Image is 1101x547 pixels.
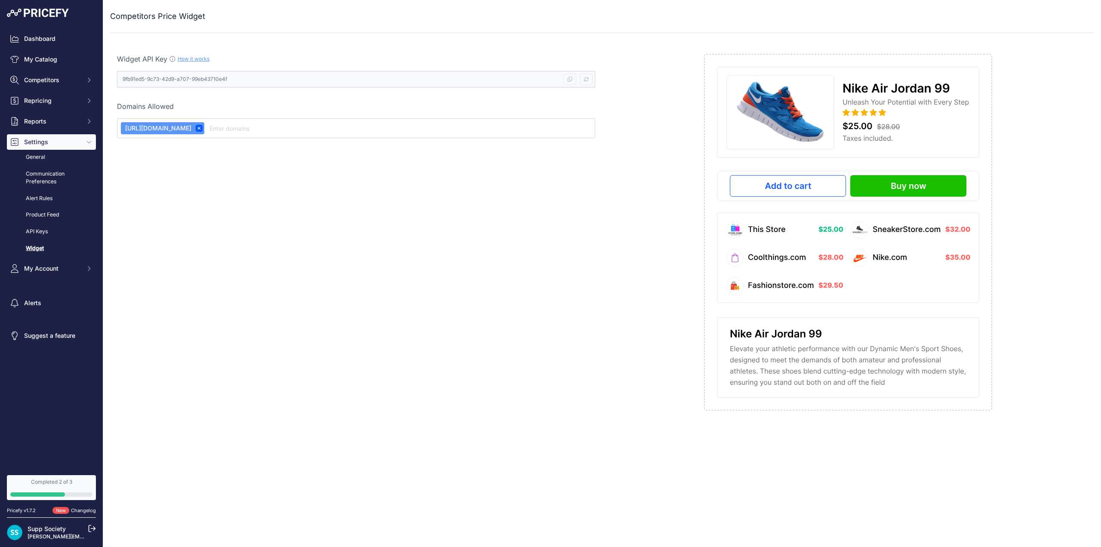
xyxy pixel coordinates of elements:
button: Settings [7,134,96,150]
img: Pricefy Logo [7,9,69,17]
a: How it works [178,56,209,62]
span: Competitors [24,76,80,84]
a: Changelog [71,507,96,513]
h2: Competitors Price Widget [110,10,205,22]
input: Enter domains [208,123,591,133]
div: Completed 2 of 3 [10,479,92,485]
a: General [7,150,96,165]
a: Alert Rules [7,191,96,206]
button: Repricing [7,93,96,108]
span: New [52,507,69,514]
span: [URL][DOMAIN_NAME] [123,124,191,133]
div: Pricefy v1.7.2 [7,507,36,514]
span: Widget API Key [117,55,167,63]
span: Repricing [24,96,80,105]
a: Widget [7,241,96,256]
span: Reports [24,117,80,126]
a: Dashboard [7,31,96,46]
span: My Account [24,264,80,273]
button: Reports [7,114,96,129]
a: API Keys [7,224,96,239]
a: [PERSON_NAME][EMAIL_ADDRESS][PERSON_NAME][DOMAIN_NAME] [28,533,203,540]
a: Completed 2 of 3 [7,475,96,500]
nav: Sidebar [7,31,96,465]
a: Suggest a feature [7,328,96,343]
a: Communication Preferences [7,167,96,189]
button: My Account [7,261,96,276]
a: Product Feed [7,207,96,223]
a: Alerts [7,295,96,311]
button: Competitors [7,72,96,88]
span: Domains Allowed [117,102,174,111]
a: Supp Society [28,525,66,532]
a: My Catalog [7,52,96,67]
span: Settings [24,138,80,146]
